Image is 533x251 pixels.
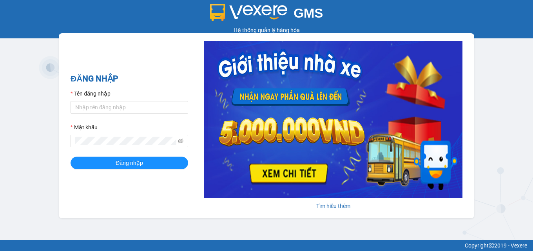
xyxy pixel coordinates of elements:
span: copyright [489,243,494,248]
img: logo 2 [210,4,288,21]
img: banner-0 [204,41,462,198]
label: Mật khẩu [71,123,98,132]
span: GMS [294,6,323,20]
div: Tìm hiểu thêm [204,202,462,210]
input: Mật khẩu [75,137,176,145]
a: GMS [210,12,323,18]
span: Đăng nhập [116,159,143,167]
input: Tên đăng nhập [71,101,188,114]
h2: ĐĂNG NHẬP [71,72,188,85]
label: Tên đăng nhập [71,89,111,98]
div: Copyright 2019 - Vexere [6,241,527,250]
div: Hệ thống quản lý hàng hóa [2,26,531,34]
span: eye-invisible [178,138,183,144]
button: Đăng nhập [71,157,188,169]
